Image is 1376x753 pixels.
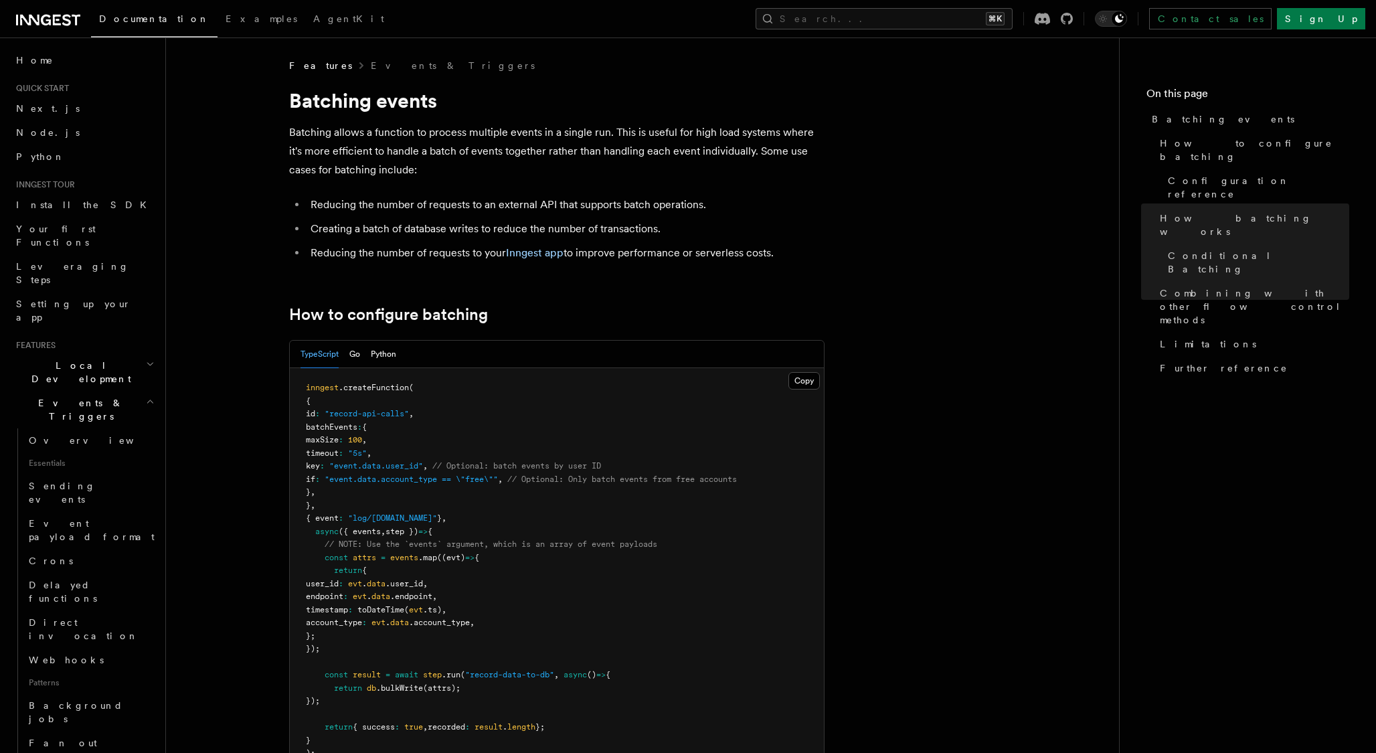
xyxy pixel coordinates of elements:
span: Install the SDK [16,199,155,210]
a: Limitations [1154,332,1349,356]
span: "event.data.user_id" [329,461,423,471]
span: recorded [428,722,465,732]
a: Your first Functions [11,217,157,254]
span: evt [353,592,367,601]
button: Search...⌘K [756,8,1013,29]
span: Webhooks [29,655,104,665]
span: : [339,435,343,444]
span: Home [16,54,54,67]
span: : [362,618,367,627]
span: , [442,605,446,614]
span: Your first Functions [16,224,96,248]
span: Direct invocation [29,617,139,641]
a: Background jobs [23,693,157,731]
span: .createFunction [339,383,409,392]
span: { [362,566,367,575]
span: } [306,736,311,745]
span: toDateTime [357,605,404,614]
a: Webhooks [23,648,157,672]
span: : [339,513,343,523]
span: , [554,670,559,679]
li: Creating a batch of database writes to reduce the number of transactions. [307,220,825,238]
span: Delayed functions [29,580,97,604]
span: ( [404,605,409,614]
span: Leveraging Steps [16,261,129,285]
a: How to configure batching [1154,131,1349,169]
span: const [325,553,348,562]
a: AgentKit [305,4,392,36]
span: { success [353,722,395,732]
h4: On this page [1146,86,1349,107]
span: Local Development [11,359,146,386]
span: endpoint [306,592,343,601]
span: . [385,618,390,627]
li: Reducing the number of requests to an external API that supports batch operations. [307,195,825,214]
button: Python [371,341,396,368]
span: , [423,579,428,588]
a: Event payload format [23,511,157,549]
span: Next.js [16,103,80,114]
span: Background jobs [29,700,123,724]
span: , [423,461,428,471]
button: Toggle dark mode [1095,11,1127,27]
a: Documentation [91,4,218,37]
span: 100 [348,435,362,444]
span: await [395,670,418,679]
span: = [385,670,390,679]
a: Sign Up [1277,8,1365,29]
span: => [596,670,606,679]
span: , [423,722,428,732]
span: Fan out [29,738,97,748]
span: evt [371,618,385,627]
span: data [371,592,390,601]
span: data [390,618,409,627]
button: Events & Triggers [11,391,157,428]
a: Direct invocation [23,610,157,648]
span: Node.js [16,127,80,138]
a: Conditional Batching [1163,244,1349,281]
a: Batching events [1146,107,1349,131]
span: if [306,475,315,484]
span: () [587,670,596,679]
span: : [320,461,325,471]
a: Node.js [11,120,157,145]
span: , [498,475,503,484]
span: Combining with other flow control methods [1160,286,1349,327]
span: : [465,722,470,732]
span: return [334,683,362,693]
span: inngest [306,383,339,392]
span: step }) [385,527,418,536]
span: .bulkWrite [376,683,423,693]
span: Patterns [23,672,157,693]
span: , [362,435,367,444]
a: Sending events [23,474,157,511]
span: ( [409,383,414,392]
span: .account_type [409,618,470,627]
a: Contact sales [1149,8,1272,29]
span: maxSize [306,435,339,444]
span: => [418,527,428,536]
span: , [409,409,414,418]
span: Configuration reference [1168,174,1349,201]
span: Documentation [99,13,209,24]
span: How to configure batching [1160,137,1349,163]
span: } [306,501,311,510]
a: Examples [218,4,305,36]
span: return [334,566,362,575]
span: timeout [306,448,339,458]
span: , [311,501,315,510]
a: Configuration reference [1163,169,1349,206]
span: account_type [306,618,362,627]
span: : [315,475,320,484]
span: step [423,670,442,679]
span: Python [16,151,65,162]
a: Combining with other flow control methods [1154,281,1349,332]
li: Reducing the number of requests to your to improve performance or serverless costs. [307,244,825,262]
a: Inngest app [506,246,564,259]
span: Setting up your app [16,299,131,323]
span: Overview [29,435,167,446]
span: => [465,553,475,562]
span: : [315,409,320,418]
span: = [381,553,385,562]
span: "event.data.account_type == \"free\"" [325,475,498,484]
